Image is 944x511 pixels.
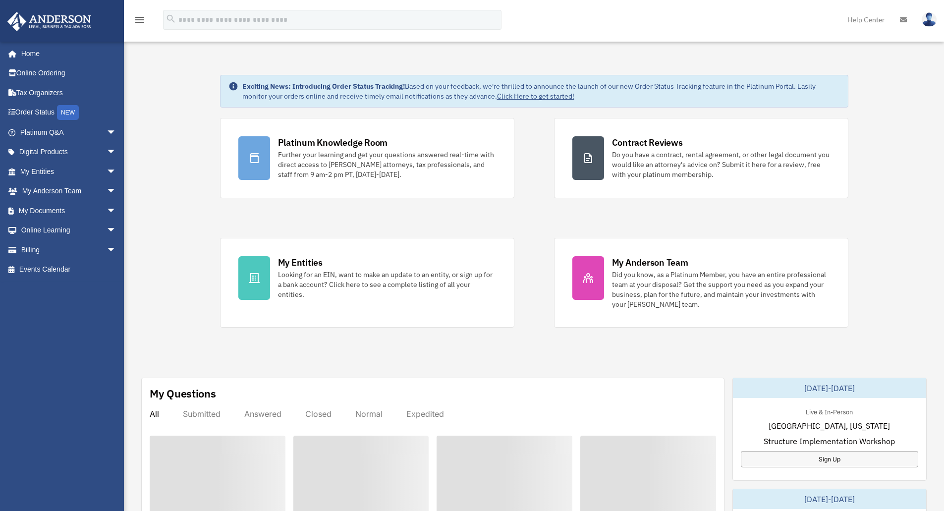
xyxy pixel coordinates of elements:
span: arrow_drop_down [107,221,126,241]
span: arrow_drop_down [107,201,126,221]
span: arrow_drop_down [107,142,126,163]
a: Billingarrow_drop_down [7,240,131,260]
a: Events Calendar [7,260,131,280]
a: My Entities Looking for an EIN, want to make an update to an entity, or sign up for a bank accoun... [220,238,514,328]
div: [DATE]-[DATE] [733,489,926,509]
a: Home [7,44,126,63]
img: User Pic [922,12,937,27]
div: Answered [244,409,281,419]
img: Anderson Advisors Platinum Portal [4,12,94,31]
a: My Entitiesarrow_drop_down [7,162,131,181]
div: All [150,409,159,419]
div: Submitted [183,409,221,419]
div: Closed [305,409,332,419]
div: My Entities [278,256,323,269]
div: Platinum Knowledge Room [278,136,388,149]
a: Sign Up [741,451,918,467]
span: arrow_drop_down [107,240,126,260]
div: Expedited [406,409,444,419]
span: arrow_drop_down [107,122,126,143]
div: [DATE]-[DATE] [733,378,926,398]
span: arrow_drop_down [107,181,126,202]
a: Digital Productsarrow_drop_down [7,142,131,162]
i: menu [134,14,146,26]
span: Structure Implementation Workshop [764,435,895,447]
div: Did you know, as a Platinum Member, you have an entire professional team at your disposal? Get th... [612,270,830,309]
a: Order StatusNEW [7,103,131,123]
div: NEW [57,105,79,120]
span: arrow_drop_down [107,162,126,182]
strong: Exciting News: Introducing Order Status Tracking! [242,82,405,91]
a: My Documentsarrow_drop_down [7,201,131,221]
a: Platinum Q&Aarrow_drop_down [7,122,131,142]
div: Normal [355,409,383,419]
a: Platinum Knowledge Room Further your learning and get your questions answered real-time with dire... [220,118,514,198]
a: Click Here to get started! [497,92,574,101]
a: My Anderson Teamarrow_drop_down [7,181,131,201]
div: Based on your feedback, we're thrilled to announce the launch of our new Order Status Tracking fe... [242,81,840,101]
a: menu [134,17,146,26]
i: search [166,13,176,24]
span: [GEOGRAPHIC_DATA], [US_STATE] [769,420,890,432]
a: Online Learningarrow_drop_down [7,221,131,240]
div: My Questions [150,386,216,401]
a: Tax Organizers [7,83,131,103]
a: Online Ordering [7,63,131,83]
a: Contract Reviews Do you have a contract, rental agreement, or other legal document you would like... [554,118,848,198]
div: Do you have a contract, rental agreement, or other legal document you would like an attorney's ad... [612,150,830,179]
div: Contract Reviews [612,136,683,149]
a: My Anderson Team Did you know, as a Platinum Member, you have an entire professional team at your... [554,238,848,328]
div: Looking for an EIN, want to make an update to an entity, or sign up for a bank account? Click her... [278,270,496,299]
div: Live & In-Person [798,406,861,416]
div: Further your learning and get your questions answered real-time with direct access to [PERSON_NAM... [278,150,496,179]
div: My Anderson Team [612,256,688,269]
